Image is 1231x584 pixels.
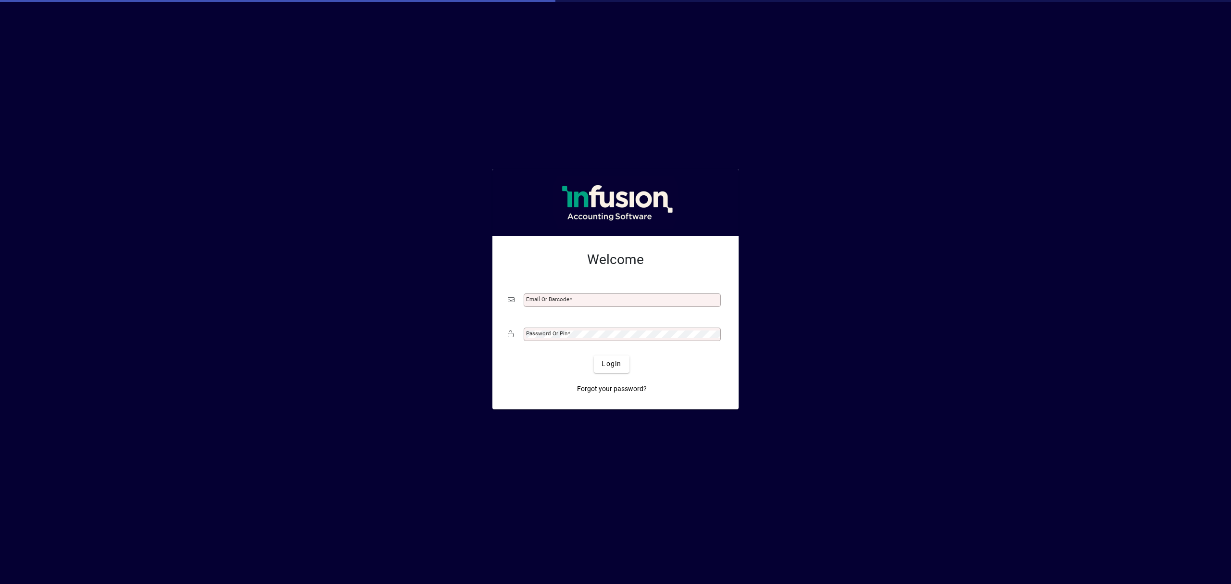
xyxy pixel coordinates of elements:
[508,252,723,268] h2: Welcome
[594,355,629,373] button: Login
[526,330,567,337] mat-label: Password or Pin
[526,296,569,303] mat-label: Email or Barcode
[577,384,647,394] span: Forgot your password?
[573,381,651,398] a: Forgot your password?
[602,359,621,369] span: Login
